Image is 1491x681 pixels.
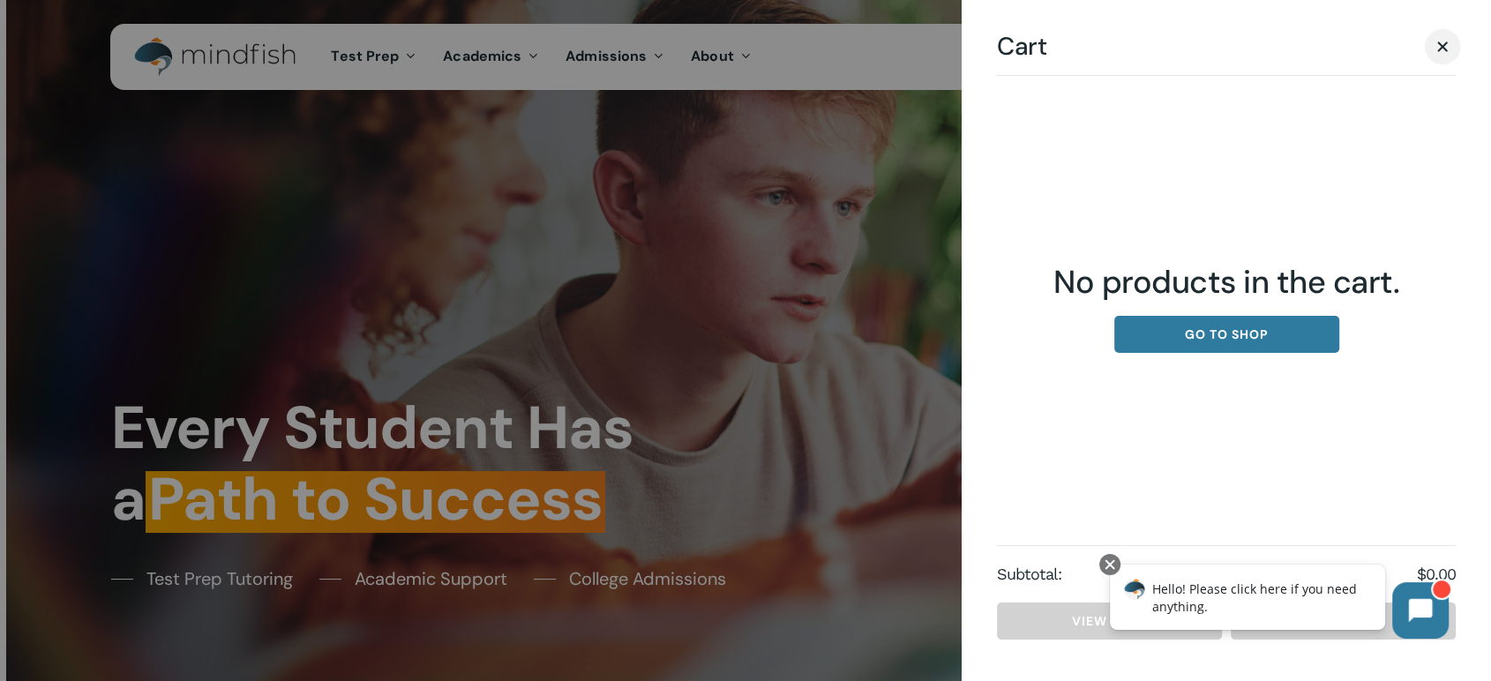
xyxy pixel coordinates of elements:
span: No products in the cart. [997,262,1456,303]
span: Cart [997,35,1046,57]
iframe: Chatbot [1091,550,1466,656]
strong: Subtotal: [997,564,1417,585]
a: Go to shop [1114,316,1339,353]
